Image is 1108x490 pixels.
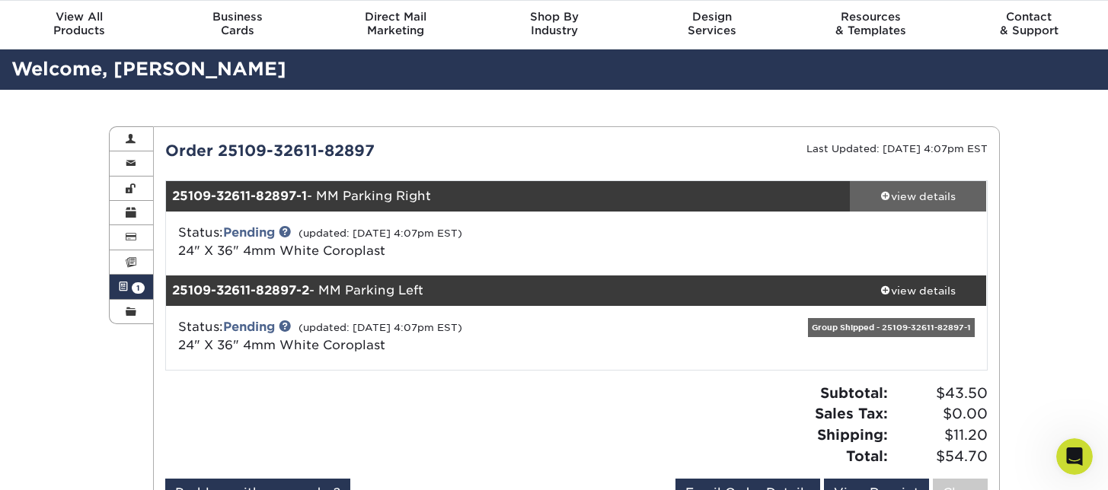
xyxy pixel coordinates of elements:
[299,228,462,239] small: (updated: [DATE] 4:07pm EST)
[950,10,1108,24] span: Contact
[74,19,183,34] p: Active in the last 15m
[299,322,462,333] small: (updated: [DATE] 4:07pm EST)
[13,342,292,367] textarea: Message…
[317,1,475,49] a: Direct MailMarketing
[24,188,238,247] div: When ready to re-upload your revised files, please log in to your account at and go to your activ...
[24,114,193,142] a: [URL][DOMAIN_NAME]
[633,10,791,24] span: Design
[158,10,317,37] div: Cards
[850,275,987,306] a: view details
[223,320,275,334] a: Pending
[110,275,154,299] a: 1
[74,8,173,19] h1: [PERSON_NAME]
[24,374,36,386] button: Upload attachment
[791,10,950,24] span: Resources
[892,383,988,404] span: $43.50
[892,446,988,467] span: $54.70
[475,10,634,24] span: Shop By
[166,275,850,306] div: - MM Parking Left
[167,318,713,355] div: Status:
[24,84,238,158] div: If you have any questions about this issue or need further assistance, please visit our support c...
[817,426,888,443] strong: Shipping:
[317,10,475,37] div: Marketing
[43,8,68,33] img: Profile image for Matthew
[167,224,713,260] div: Status:
[892,403,988,425] span: $0.00
[892,425,988,446] span: $11.20
[24,271,233,298] i: You will receive a copy of this message by email
[808,318,975,337] div: Group Shipped - 25109-32611-82897-1
[154,139,576,162] div: Order 25109-32611-82897
[850,189,987,204] div: view details
[850,283,987,298] div: view details
[223,225,275,240] a: Pending
[633,1,791,49] a: DesignServices
[35,219,154,231] a: [URL][DOMAIN_NAME]
[24,313,153,322] div: [PERSON_NAME] • 34m ago
[633,10,791,37] div: Services
[166,181,850,212] div: - MM Parking Right
[267,6,295,33] div: Close
[238,6,267,35] button: Home
[158,1,317,49] a: BusinessCards
[158,10,317,24] span: Business
[178,338,385,352] a: 24" X 36" 4mm White Coroplast
[72,374,85,386] button: Gif picker
[132,282,145,294] span: 1
[1056,438,1093,475] iframe: Intercom live chat
[10,6,39,35] button: go back
[475,10,634,37] div: Industry
[950,1,1108,49] a: Contact& Support
[172,283,309,297] strong: 25109-32611-82897-2
[97,374,109,386] button: Start recording
[791,10,950,37] div: & Templates
[475,1,634,49] a: Shop ByIndustry
[178,243,385,258] a: 24" X 36" 4mm White Coroplast
[815,405,888,422] strong: Sales Tax:
[24,39,238,54] div: --
[260,367,286,392] button: Send a message…
[806,143,988,154] small: Last Updated: [DATE] 4:07pm EST
[846,447,888,464] strong: Total:
[950,10,1108,37] div: & Support
[172,189,307,203] strong: 25109-32611-82897-1
[820,384,888,401] strong: Subtotal:
[48,374,60,386] button: Emoji picker
[791,1,950,49] a: Resources& Templates
[317,10,475,24] span: Direct Mail
[850,181,987,212] a: view details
